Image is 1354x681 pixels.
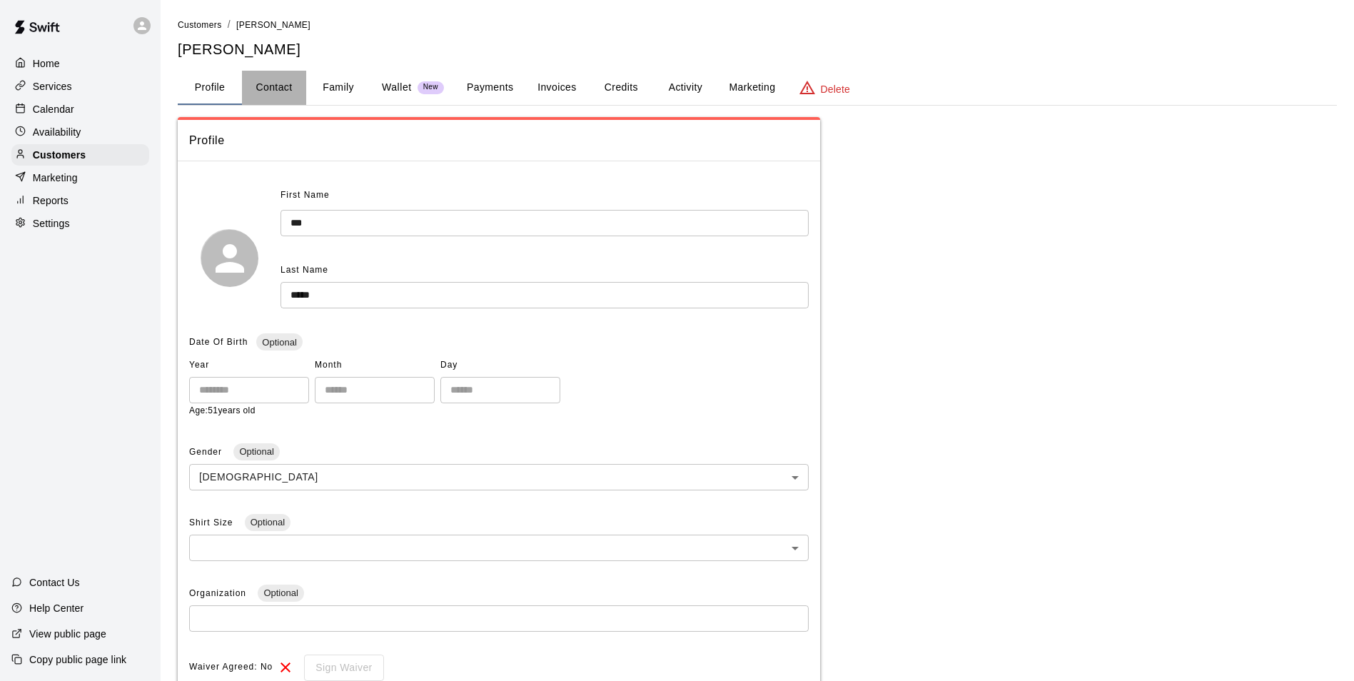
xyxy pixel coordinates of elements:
[821,82,850,96] p: Delete
[29,601,84,615] p: Help Center
[33,148,86,162] p: Customers
[29,575,80,590] p: Contact Us
[11,213,149,234] a: Settings
[717,71,787,105] button: Marketing
[11,99,149,120] a: Calendar
[178,17,1337,33] nav: breadcrumb
[382,80,412,95] p: Wallet
[418,83,444,92] span: New
[306,71,370,105] button: Family
[178,71,1337,105] div: basic tabs example
[189,131,809,150] span: Profile
[281,184,330,207] span: First Name
[245,517,290,528] span: Optional
[178,19,222,30] a: Customers
[33,79,72,94] p: Services
[189,405,256,415] span: Age: 51 years old
[33,56,60,71] p: Home
[33,125,81,139] p: Availability
[33,193,69,208] p: Reports
[189,464,809,490] div: [DEMOGRAPHIC_DATA]
[440,354,560,377] span: Day
[178,71,242,105] button: Profile
[189,354,309,377] span: Year
[33,216,70,231] p: Settings
[189,588,249,598] span: Organization
[189,447,225,457] span: Gender
[189,656,273,679] span: Waiver Agreed: No
[33,102,74,116] p: Calendar
[242,71,306,105] button: Contact
[33,171,78,185] p: Marketing
[178,40,1337,59] h5: [PERSON_NAME]
[281,265,328,275] span: Last Name
[189,518,236,528] span: Shirt Size
[315,354,435,377] span: Month
[233,446,279,457] span: Optional
[228,17,231,32] li: /
[29,652,126,667] p: Copy public page link
[236,20,310,30] span: [PERSON_NAME]
[178,20,222,30] span: Customers
[455,71,525,105] button: Payments
[589,71,653,105] button: Credits
[11,144,149,166] a: Customers
[256,337,302,348] span: Optional
[29,627,106,641] p: View public page
[11,76,149,97] a: Services
[11,190,149,211] a: Reports
[11,121,149,143] a: Availability
[189,337,248,347] span: Date Of Birth
[294,655,383,681] div: To sign waivers in admin, this feature must be enabled in general settings
[11,167,149,188] a: Marketing
[11,53,149,74] a: Home
[258,587,303,598] span: Optional
[653,71,717,105] button: Activity
[525,71,589,105] button: Invoices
